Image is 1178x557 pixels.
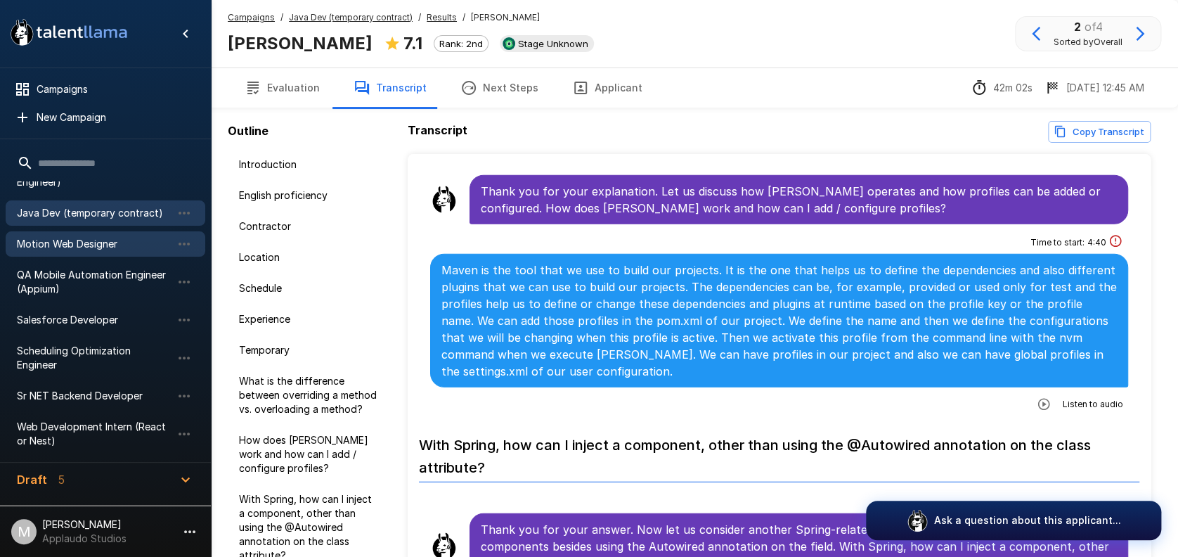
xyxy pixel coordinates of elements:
p: 42m 02s [993,81,1033,95]
span: Location [239,250,380,264]
div: Contractor [228,214,391,239]
div: The time between starting and completing the interview [971,79,1033,96]
img: llama_clean.png [430,186,458,214]
span: English proficiency [239,188,380,203]
button: Transcript [337,68,444,108]
u: Campaigns [228,12,275,23]
span: Contractor [239,219,380,233]
button: Evaluation [228,68,337,108]
span: of 4 [1085,20,1103,34]
span: Introduction [239,158,380,172]
span: Stage Unknown [512,38,594,49]
button: Ask a question about this applicant... [866,501,1161,540]
b: 7.1 [403,33,422,53]
b: Transcript [408,123,467,137]
div: What is the difference between overriding a method vs. overloading a method? [228,369,391,422]
span: Temporary [239,343,380,357]
span: What is the difference between overriding a method vs. overloading a method? [239,374,380,416]
button: Copy transcript [1048,121,1151,143]
div: Experience [228,307,391,332]
span: / [280,11,283,25]
div: The date and time when the interview was completed [1044,79,1144,96]
div: Temporary [228,338,391,363]
b: Outline [228,124,268,138]
span: How does [PERSON_NAME] work and how can I add / configure profiles? [239,433,380,475]
span: [PERSON_NAME] [471,11,540,25]
p: [DATE] 12:45 AM [1066,81,1144,95]
b: 2 [1074,20,1081,34]
div: How does [PERSON_NAME] work and how can I add / configure profiles? [228,428,391,481]
h6: With Spring, how can I inject a component, other than using the @Autowired annotation on the clas... [419,423,1139,482]
button: Applicant [555,68,659,108]
span: Listen to audio [1062,397,1122,411]
span: / [418,11,421,25]
button: Next Steps [444,68,555,108]
img: smartrecruiters_logo.jpeg [503,37,515,50]
span: Schedule [239,281,380,295]
span: / [462,11,465,25]
div: Location [228,245,391,270]
div: Schedule [228,276,391,301]
u: Java Dev (temporary contract) [289,12,413,23]
span: Time to start : [1030,236,1084,250]
span: Rank: 2nd [434,38,488,49]
div: Introduction [228,152,391,177]
span: 4 : 40 [1087,236,1106,250]
u: Results [427,12,457,23]
p: Maven is the tool that we use to build our projects. It is the one that helps us to define the de... [441,262,1117,380]
b: [PERSON_NAME] [228,33,373,53]
img: logo_glasses@2x.png [906,509,928,532]
span: Sorted by Overall [1054,35,1122,49]
span: Experience [239,312,380,326]
div: English proficiency [228,183,391,208]
div: This answer took longer than usual and could be a sign of cheating [1108,234,1122,251]
p: Thank you for your explanation. Let us discuss how [PERSON_NAME] operates and how profiles can be... [481,183,1117,217]
p: Ask a question about this applicant... [934,513,1121,527]
div: View profile in SmartRecruiters [500,35,594,52]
